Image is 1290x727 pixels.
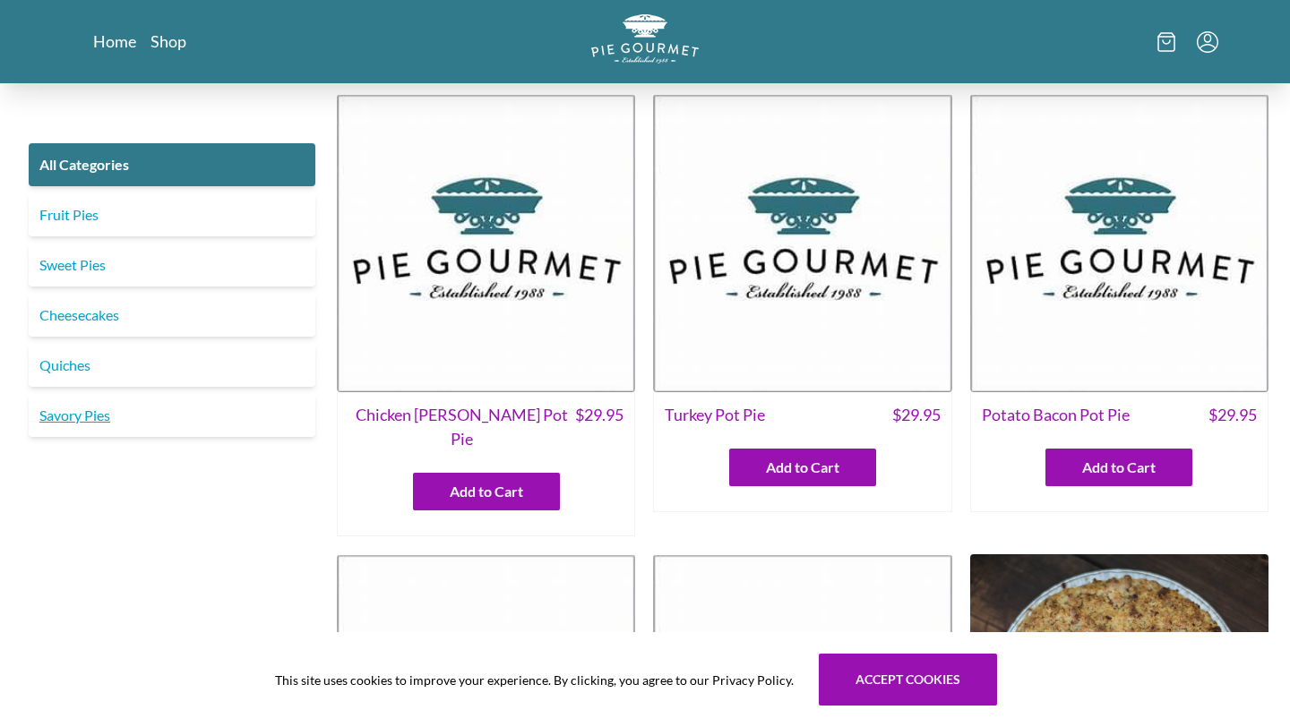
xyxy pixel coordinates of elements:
span: This site uses cookies to improve your experience. By clicking, you agree to our Privacy Policy. [275,671,794,689]
img: Turkey Pot Pie [653,94,951,392]
span: $ 29.95 [1208,403,1257,427]
button: Accept cookies [819,654,997,706]
a: Quiches [29,344,315,387]
button: Add to Cart [729,449,876,486]
a: Cheesecakes [29,294,315,337]
a: Sweet Pies [29,244,315,287]
a: Fruit Pies [29,193,315,236]
span: Potato Bacon Pot Pie [982,403,1130,427]
span: Add to Cart [450,481,523,502]
span: Chicken [PERSON_NAME] Pot Pie [348,403,575,451]
span: Add to Cart [1082,457,1156,478]
span: Add to Cart [766,457,839,478]
img: Chicken Curry Pot Pie [337,94,635,392]
span: $ 29.95 [575,403,623,451]
img: logo [591,14,699,64]
a: Savory Pies [29,394,315,437]
button: Add to Cart [413,473,560,510]
a: Home [93,30,136,52]
a: Shop [150,30,186,52]
img: Potato Bacon Pot Pie [970,94,1268,392]
a: All Categories [29,143,315,186]
button: Menu [1197,31,1218,53]
span: Turkey Pot Pie [665,403,765,427]
button: Add to Cart [1045,449,1192,486]
span: $ 29.95 [892,403,941,427]
a: Logo [591,14,699,69]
